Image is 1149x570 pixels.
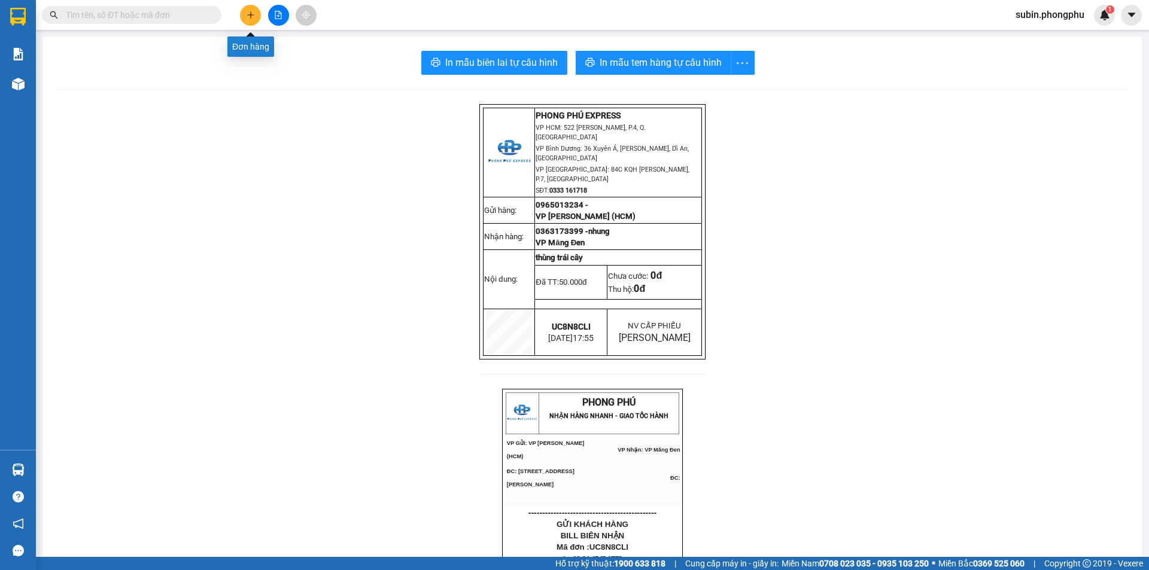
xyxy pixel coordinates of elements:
[536,145,689,162] span: VP Bình Dương: 36 Xuyên Á, [PERSON_NAME], Dĩ An, [GEOGRAPHIC_DATA]
[421,51,567,75] button: printerIn mẫu biên lai tự cấu hình
[588,227,610,236] span: nhung
[932,561,935,566] span: ⚪️
[484,232,524,241] span: Nhận hàng:
[608,285,645,294] span: Thu hộ:
[507,398,537,428] img: logo
[536,253,583,262] span: thùng trái cây
[634,283,645,294] span: 0đ
[488,131,531,174] img: logo
[10,8,26,26] img: logo-vxr
[247,11,255,19] span: plus
[536,227,588,236] span: 0363173399 -
[13,491,24,502] span: question-circle
[564,555,622,562] span: In :
[782,557,929,570] span: Miền Nam
[549,412,668,420] strong: NHẬN HÀNG NHANH - GIAO TỐC HÀNH
[536,124,646,141] span: VP HCM: 522 [PERSON_NAME], P.4, Q.[GEOGRAPHIC_DATA]
[1108,5,1112,14] span: 1
[12,48,25,60] img: solution-icon
[431,57,440,69] span: printer
[614,559,665,568] strong: 1900 633 818
[1006,7,1094,22] span: subin.phongphu
[674,557,676,570] span: |
[66,8,207,22] input: Tìm tên, số ĐT hoặc mã đơn
[600,55,722,70] span: In mẫu tem hàng tự cấu hình
[536,200,588,209] span: 0965013234 -
[589,542,628,551] span: UC8N8CLI
[619,332,691,343] span: [PERSON_NAME]
[573,333,594,343] span: 17:55
[13,545,24,556] span: message
[13,518,24,529] span: notification
[240,5,261,26] button: plus
[536,111,621,120] strong: PHONG PHÚ EXPRESS
[548,333,594,343] span: [DATE]
[573,555,622,562] span: 18:24:47 [DATE]
[302,11,310,19] span: aim
[1034,557,1035,570] span: |
[670,475,680,481] span: ĐC:
[507,440,585,459] span: VP Gửi: VP [PERSON_NAME] (HCM)
[268,5,289,26] button: file-add
[274,11,282,19] span: file-add
[628,321,681,330] span: NV CẤP PHIẾU
[1083,559,1091,568] span: copyright
[296,5,317,26] button: aim
[819,559,929,568] strong: 0708 023 035 - 0935 103 250
[731,56,754,71] span: more
[50,11,58,19] span: search
[536,187,587,194] span: SĐT:
[1126,10,1137,20] span: caret-down
[552,322,591,331] span: UC8N8CLI
[528,508,656,517] span: ----------------------------------------------
[12,464,25,476] img: warehouse-icon
[561,531,625,540] span: BILL BIÊN NHẬN
[536,166,689,183] span: VP [GEOGRAPHIC_DATA]: 84C KQH [PERSON_NAME], P.7, [GEOGRAPHIC_DATA]
[536,212,636,221] span: VP [PERSON_NAME] (HCM)
[484,275,518,284] span: Nội dung:
[536,278,586,286] span: Đã TT:
[576,51,731,75] button: printerIn mẫu tem hàng tự cấu hình
[585,57,595,69] span: printer
[1121,5,1142,26] button: caret-down
[731,51,755,75] button: more
[1099,10,1110,20] img: icon-new-feature
[582,397,636,408] span: PHONG PHÚ
[484,206,516,215] span: Gửi hàng:
[536,238,585,247] span: VP Măng Đen
[651,270,662,281] span: 0đ
[557,542,628,551] span: Mã đơn :
[973,559,1025,568] strong: 0369 525 060
[549,187,587,194] strong: 0333 161718
[555,557,665,570] span: Hỗ trợ kỹ thuật:
[1106,5,1114,14] sup: 1
[12,78,25,90] img: warehouse-icon
[685,557,779,570] span: Cung cấp máy in - giấy in:
[445,55,558,70] span: In mẫu biên lai tự cấu hình
[557,520,628,529] span: GỬI KHÁCH HÀNG
[618,447,680,453] span: VP Nhận: VP Măng Đen
[559,278,586,286] span: 50.000đ
[608,272,662,281] span: Chưa cước:
[938,557,1025,570] span: Miền Bắc
[507,468,574,487] span: ĐC: [STREET_ADDRESS][PERSON_NAME]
